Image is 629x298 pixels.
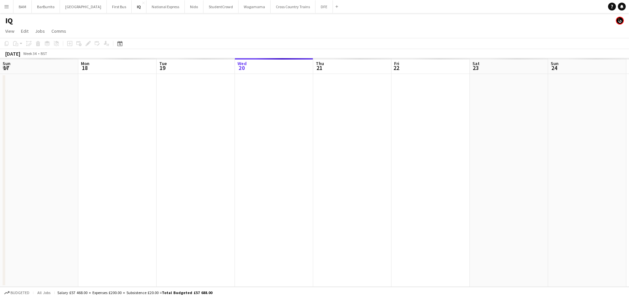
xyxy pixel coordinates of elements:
a: View [3,27,17,35]
div: Salary £57 468.00 + Expenses £200.00 + Subsistence £20.00 = [57,290,212,295]
span: Wed [238,61,247,66]
button: StudentCrowd [203,0,238,13]
button: DFE [315,0,333,13]
span: Thu [316,61,324,66]
button: Budgeted [3,289,30,296]
button: [GEOGRAPHIC_DATA] [60,0,107,13]
button: National Express [146,0,185,13]
a: Comms [49,27,69,35]
span: All jobs [36,290,52,295]
span: 24 [550,64,559,72]
h1: IQ [5,16,13,26]
span: 21 [315,64,324,72]
app-user-avatar: Tim Bodenham [616,17,624,25]
span: Edit [21,28,29,34]
span: View [5,28,14,34]
span: 22 [393,64,399,72]
a: Jobs [32,27,48,35]
span: Jobs [35,28,45,34]
span: Sun [551,61,559,66]
span: Budgeted [10,290,29,295]
span: Week 34 [22,51,38,56]
button: Nido [185,0,203,13]
button: Cross Country Trains [271,0,315,13]
span: Sun [3,61,10,66]
button: BAM [13,0,32,13]
span: 23 [471,64,480,72]
span: Total Budgeted £57 688.00 [162,290,212,295]
span: Tue [159,61,167,66]
button: BarBurrito [32,0,60,13]
button: Wagamama [238,0,271,13]
span: Sat [472,61,480,66]
span: Mon [81,61,89,66]
span: 20 [237,64,247,72]
span: Comms [51,28,66,34]
div: BST [41,51,47,56]
span: 19 [158,64,167,72]
div: [DATE] [5,50,20,57]
span: 17 [2,64,10,72]
span: 18 [80,64,89,72]
button: First Bus [107,0,132,13]
button: IQ [132,0,146,13]
span: Fri [394,61,399,66]
a: Edit [18,27,31,35]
